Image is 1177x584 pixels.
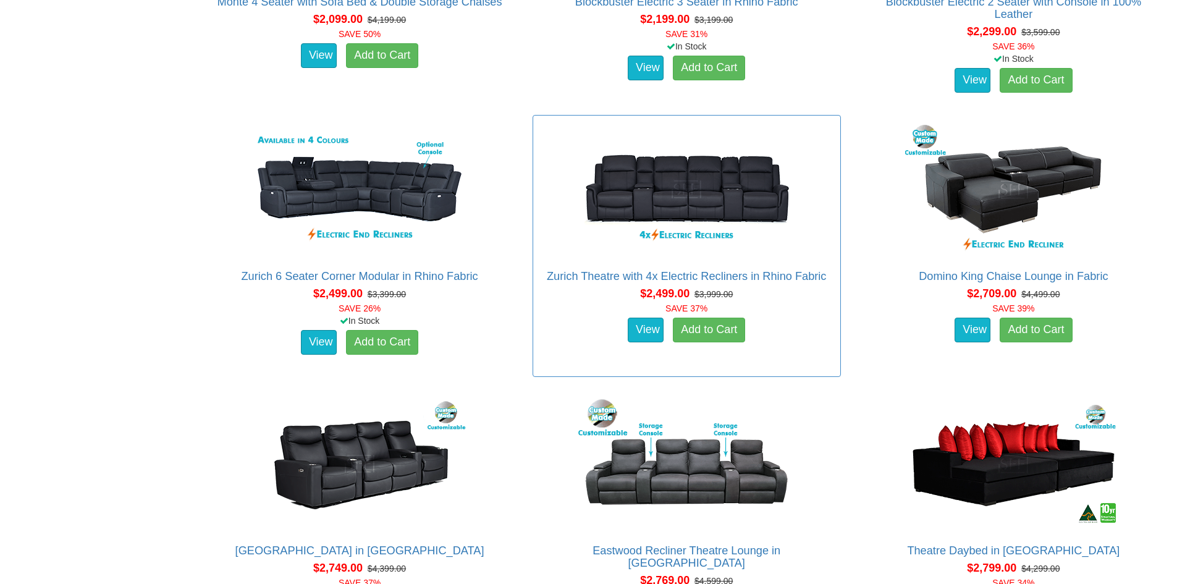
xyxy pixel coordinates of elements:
[628,56,664,80] a: View
[1021,289,1060,299] del: $4,499.00
[673,56,745,80] a: Add to Cart
[1000,68,1072,93] a: Add to Cart
[1000,318,1072,342] a: Add to Cart
[857,53,1170,65] div: In Stock
[665,303,707,313] font: SAVE 37%
[919,270,1108,282] a: Domino King Chaise Lounge in Fabric
[955,68,990,93] a: View
[967,25,1016,38] span: $2,299.00
[673,318,745,342] a: Add to Cart
[575,122,798,258] img: Zurich Theatre with 4x Electric Recliners in Rhino Fabric
[313,562,363,574] span: $2,749.00
[1021,27,1060,37] del: $3,599.00
[955,318,990,342] a: View
[248,122,471,258] img: Zurich 6 Seater Corner Modular in Rhino Fabric
[368,289,406,299] del: $3,399.00
[248,396,471,532] img: Bond Theatre Lounge in Fabric
[368,564,406,573] del: $4,399.00
[575,396,798,532] img: Eastwood Recliner Theatre Lounge in Fabric
[313,13,363,25] span: $2,099.00
[313,287,363,300] span: $2,499.00
[301,330,337,355] a: View
[339,29,381,39] font: SAVE 50%
[593,544,780,569] a: Eastwood Recliner Theatre Lounge in [GEOGRAPHIC_DATA]
[694,289,733,299] del: $3,999.00
[368,15,406,25] del: $4,199.00
[1021,564,1060,573] del: $4,299.00
[242,270,478,282] a: Zurich 6 Seater Corner Modular in Rhino Fabric
[967,562,1016,574] span: $2,799.00
[967,287,1016,300] span: $2,709.00
[628,318,664,342] a: View
[907,544,1120,557] a: Theatre Daybed in [GEOGRAPHIC_DATA]
[235,544,484,557] a: [GEOGRAPHIC_DATA] in [GEOGRAPHIC_DATA]
[694,15,733,25] del: $3,199.00
[902,122,1124,258] img: Domino King Chaise Lounge in Fabric
[301,43,337,68] a: View
[992,303,1034,313] font: SAVE 39%
[902,396,1124,532] img: Theatre Daybed in Fabric
[346,43,418,68] a: Add to Cart
[665,29,707,39] font: SAVE 31%
[640,13,690,25] span: $2,199.00
[640,287,690,300] span: $2,499.00
[530,40,843,53] div: In Stock
[346,330,418,355] a: Add to Cart
[339,303,381,313] font: SAVE 26%
[203,315,516,327] div: In Stock
[547,270,827,282] a: Zurich Theatre with 4x Electric Recliners in Rhino Fabric
[992,41,1034,51] font: SAVE 36%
